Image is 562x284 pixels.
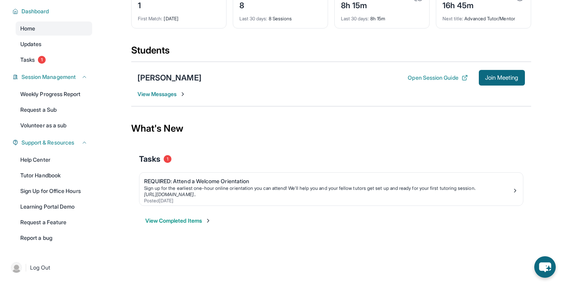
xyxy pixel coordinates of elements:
[20,40,42,48] span: Updates
[442,11,525,22] div: Advanced Tutor/Mentor
[16,53,92,67] a: Tasks1
[144,198,512,204] div: Posted [DATE]
[16,21,92,36] a: Home
[145,217,211,225] button: View Completed Items
[144,191,196,197] a: [URL][DOMAIN_NAME]..
[137,72,202,83] div: [PERSON_NAME]
[442,16,464,21] span: Next title :
[20,56,35,64] span: Tasks
[144,177,512,185] div: REQUIRED: Attend a Welcome Orientation
[8,259,92,276] a: |Log Out
[21,7,49,15] span: Dashboard
[139,173,523,205] a: REQUIRED: Attend a Welcome OrientationSign up for the earliest one-hour online orientation you ca...
[131,111,531,146] div: What's New
[16,184,92,198] a: Sign Up for Office Hours
[18,73,87,81] button: Session Management
[131,44,531,61] div: Students
[137,90,186,98] span: View Messages
[180,91,186,97] img: Chevron-Right
[18,7,87,15] button: Dashboard
[18,139,87,146] button: Support & Resources
[239,16,268,21] span: Last 30 days :
[16,168,92,182] a: Tutor Handbook
[341,11,423,22] div: 8h 15m
[16,215,92,229] a: Request a Feature
[138,16,163,21] span: First Match :
[144,185,512,191] div: Sign up for the earliest one-hour online orientation you can attend! We’ll help you and your fell...
[479,70,525,86] button: Join Meeting
[11,262,22,273] img: user-img
[16,103,92,117] a: Request a Sub
[25,263,27,272] span: |
[21,139,74,146] span: Support & Resources
[21,73,76,81] span: Session Management
[408,74,467,82] button: Open Session Guide
[534,256,556,278] button: chat-button
[164,155,171,163] span: 1
[138,11,220,22] div: [DATE]
[139,154,161,164] span: Tasks
[341,16,369,21] span: Last 30 days :
[16,200,92,214] a: Learning Portal Demo
[16,153,92,167] a: Help Center
[38,56,46,64] span: 1
[16,87,92,101] a: Weekly Progress Report
[16,231,92,245] a: Report a bug
[30,264,50,271] span: Log Out
[16,37,92,51] a: Updates
[485,75,519,80] span: Join Meeting
[16,118,92,132] a: Volunteer as a sub
[239,11,321,22] div: 8 Sessions
[20,25,35,32] span: Home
